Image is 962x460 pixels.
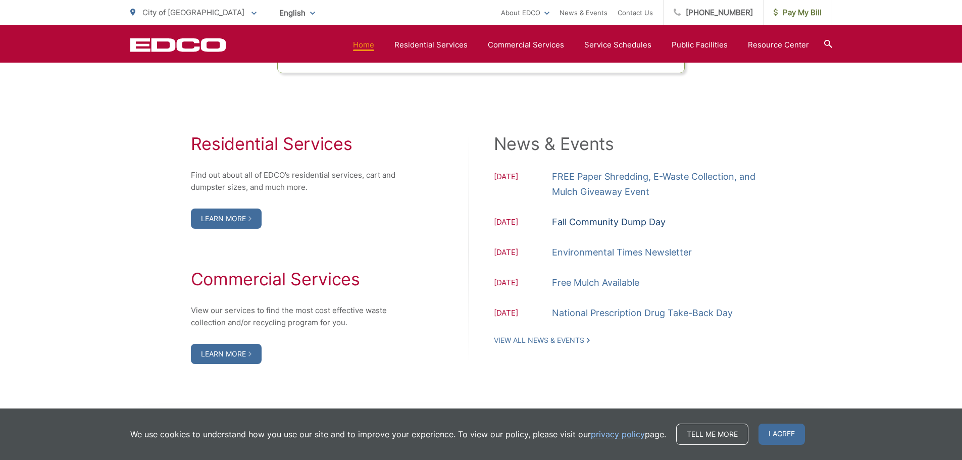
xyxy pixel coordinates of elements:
[672,39,728,51] a: Public Facilities
[584,39,651,51] a: Service Schedules
[191,344,262,364] a: Learn More
[552,245,692,260] a: Environmental Times Newsletter
[494,307,552,321] span: [DATE]
[130,428,666,440] p: We use cookies to understand how you use our site and to improve your experience. To view our pol...
[394,39,468,51] a: Residential Services
[191,269,408,289] h2: Commercial Services
[494,277,552,290] span: [DATE]
[272,4,323,22] span: English
[774,7,822,19] span: Pay My Bill
[552,169,772,199] a: FREE Paper Shredding, E-Waste Collection, and Mulch Giveaway Event
[748,39,809,51] a: Resource Center
[353,39,374,51] a: Home
[494,336,590,345] a: View All News & Events
[191,304,408,329] p: View our services to find the most cost effective waste collection and/or recycling program for you.
[676,424,748,445] a: Tell me more
[191,134,408,154] h2: Residential Services
[130,38,226,52] a: EDCD logo. Return to the homepage.
[494,134,772,154] h2: News & Events
[552,305,733,321] a: National Prescription Drug Take-Back Day
[560,7,607,19] a: News & Events
[494,171,552,199] span: [DATE]
[494,216,552,230] span: [DATE]
[552,215,666,230] a: Fall Community Dump Day
[494,246,552,260] span: [DATE]
[142,8,244,17] span: City of [GEOGRAPHIC_DATA]
[191,169,408,193] p: Find out about all of EDCO’s residential services, cart and dumpster sizes, and much more.
[758,424,805,445] span: I agree
[501,7,549,19] a: About EDCO
[591,428,645,440] a: privacy policy
[488,39,564,51] a: Commercial Services
[191,209,262,229] a: Learn More
[552,275,639,290] a: Free Mulch Available
[618,7,653,19] a: Contact Us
